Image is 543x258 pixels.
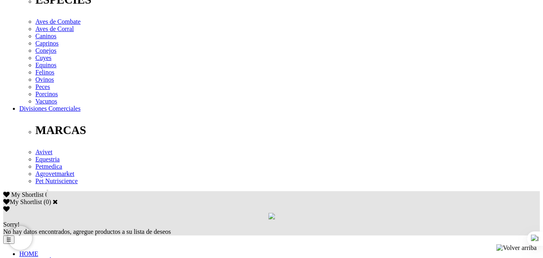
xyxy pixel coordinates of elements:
[35,18,81,25] a: Aves de Combate
[35,124,540,137] p: MARCAS
[268,213,275,219] img: loading.gif
[35,178,78,184] a: Pet Nutriscience
[35,91,58,97] a: Porcinos
[35,83,50,90] a: Peces
[35,156,59,163] a: Equestria
[35,69,54,76] a: Felinos
[35,98,57,105] a: Vacunos
[35,40,59,47] a: Caprinos
[35,47,56,54] a: Conejos
[53,198,58,205] a: Cerrar
[45,191,48,198] span: 0
[35,163,62,170] a: Petmedica
[11,191,43,198] span: My Shortlist
[3,221,20,228] span: Sorry!
[35,33,56,39] a: Caninos
[496,244,537,252] img: Volver arriba
[19,105,80,112] a: Divisiones Comerciales
[8,226,32,250] iframe: Brevo live chat
[19,250,38,257] a: HOME
[35,25,74,32] a: Aves de Corral
[3,221,540,235] div: No hay datos encontrados, agregue productos a su lista de deseos
[46,198,49,205] label: 0
[35,62,56,68] a: Equinos
[3,198,42,205] label: My Shortlist
[43,198,51,205] span: ( )
[35,170,74,177] a: Agrovetmarket
[35,149,52,155] a: Avivet
[3,235,14,244] button: ☰
[35,54,51,61] a: Cuyes
[35,76,54,83] a: Ovinos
